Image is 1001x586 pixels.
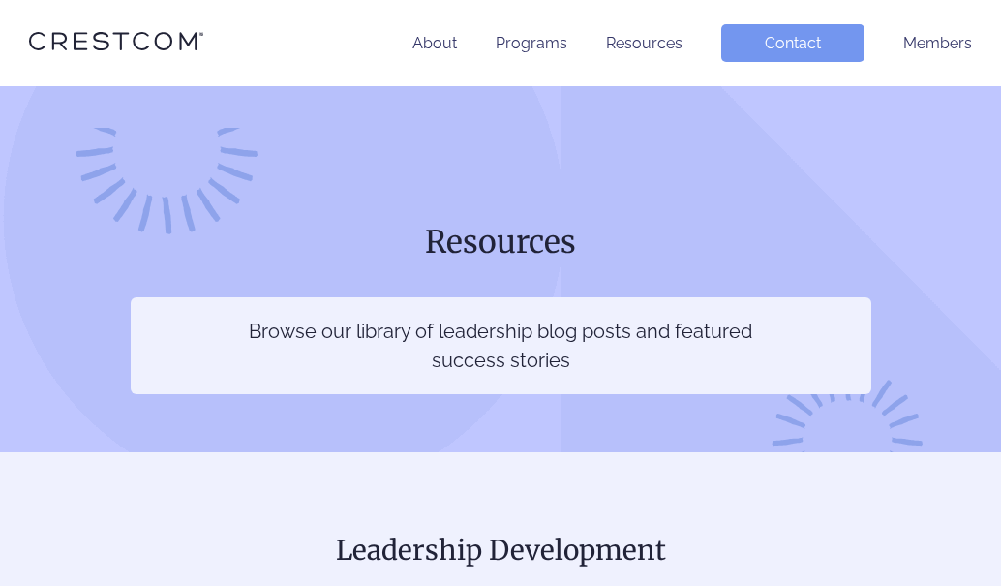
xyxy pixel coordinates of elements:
[721,24,864,62] a: Contact
[606,34,682,52] a: Resources
[131,222,871,262] h1: Resources
[29,530,972,571] h2: Leadership Development
[412,34,457,52] a: About
[248,317,754,375] p: Browse our library of leadership blog posts and featured success stories
[496,34,567,52] a: Programs
[903,34,972,52] a: Members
